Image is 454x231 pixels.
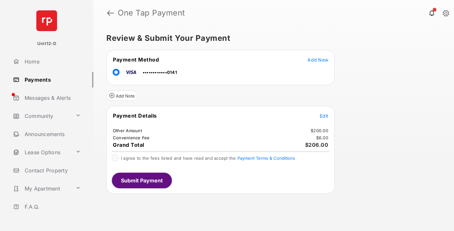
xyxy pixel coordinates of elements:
span: I agree to the fees listed and have read and accept the [121,156,295,161]
button: Add New [307,56,328,63]
button: Edit [320,112,328,119]
h5: Review & Submit Your Payment [106,34,436,42]
span: ••••••••••••0141 [143,70,177,75]
a: Home [10,54,93,69]
button: Add Note [106,90,138,101]
a: My Apartment [10,181,73,196]
span: Add New [307,57,328,63]
span: Payment Details [113,112,157,119]
a: Community [10,108,73,124]
a: Contact Property [10,163,93,178]
a: Lease Options [10,144,73,160]
td: $200.00 [310,128,329,133]
a: Messages & Alerts [10,90,93,106]
span: Grand Total [113,142,144,148]
span: $206.00 [305,142,329,148]
p: Unit12-D [37,40,56,47]
a: Payments [10,72,93,87]
a: F.A.Q. [10,199,93,214]
td: Convenience Fee [113,135,150,141]
img: svg+xml;base64,PHN2ZyB4bWxucz0iaHR0cDovL3d3dy53My5vcmcvMjAwMC9zdmciIHdpZHRoPSI2NCIgaGVpZ2h0PSI2NC... [36,10,57,31]
span: Payment Method [113,56,159,63]
a: Announcements [10,126,93,142]
td: $6.00 [316,135,329,141]
button: I agree to the fees listed and have read and accept the [237,156,295,161]
td: Other Amount [113,128,142,133]
strong: One Tap Payment [118,9,185,17]
button: Submit Payment [112,173,172,188]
